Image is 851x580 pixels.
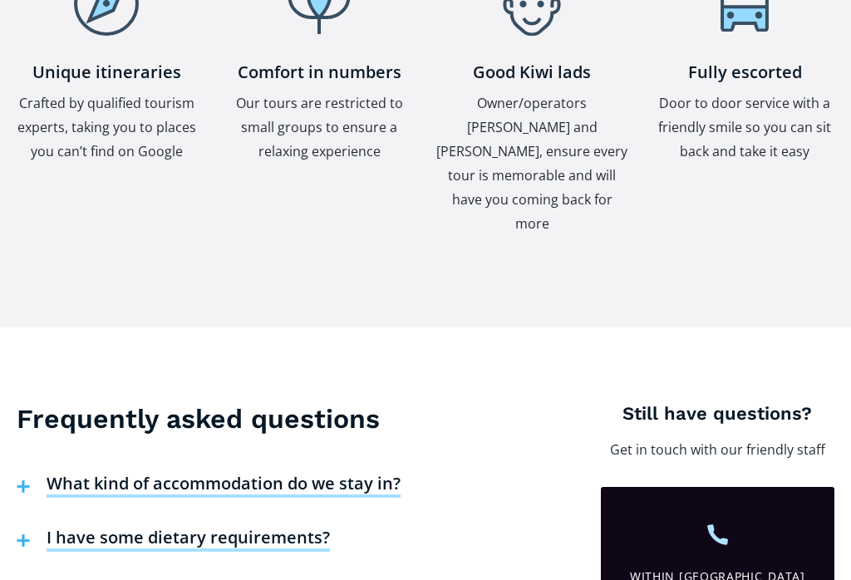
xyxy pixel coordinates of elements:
button: What kind of accommodation do we stay in? [8,460,409,514]
h4: Unique itineraries [8,61,204,83]
h4: Good Kiwi lads [434,61,630,83]
p: Get in touch with our friendly staff [601,438,834,462]
p: Our tours are restricted to small groups to ensure a relaxing experience [221,91,417,164]
h3: Frequently asked questions [17,402,500,435]
p: Crafted by qualified tourism experts, taking you to places you can’t find on Google [8,91,204,164]
p: Owner/operators [PERSON_NAME] and [PERSON_NAME], ensure every tour is memorable and will have you... [434,91,630,236]
p: Door to door service with a friendly smile so you can sit back and take it easy [647,91,843,164]
h4: I have some dietary requirements? [47,527,330,552]
button: I have some dietary requirements? [8,514,338,568]
h4: Fully escorted [647,61,843,83]
h4: What kind of accommodation do we stay in? [47,473,401,498]
h4: Comfort in numbers [221,61,417,83]
h4: Still have questions? [601,402,834,426]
